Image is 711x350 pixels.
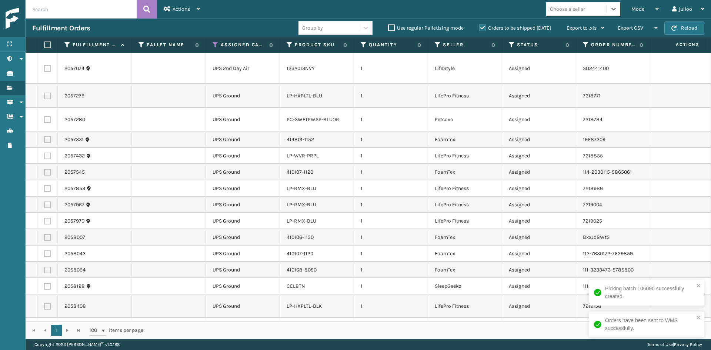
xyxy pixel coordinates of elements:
[354,213,428,229] td: 1
[64,65,84,72] a: 2057074
[502,213,576,229] td: Assigned
[287,283,305,289] a: CEL8TN
[173,6,190,12] span: Actions
[502,278,576,294] td: Assigned
[287,303,322,309] a: LP-HXPLTL-BLK
[696,283,701,290] button: close
[302,24,323,32] div: Group by
[206,53,280,84] td: UPS 2nd Day Air
[206,108,280,131] td: UPS Ground
[64,283,85,290] a: 2058128
[631,6,644,12] span: Mode
[6,8,72,29] img: logo
[64,201,84,209] a: 2057967
[502,53,576,84] td: Assigned
[206,246,280,262] td: UPS Ground
[287,93,322,99] a: LP-HXPLTL-BLU
[443,41,488,48] label: Seller
[354,148,428,164] td: 1
[287,185,316,191] a: LP-RMX-BLU
[206,197,280,213] td: UPS Ground
[64,266,86,274] a: 2058094
[428,318,502,334] td: SleepGeekz
[206,180,280,197] td: UPS Ground
[89,325,143,336] span: items per page
[502,294,576,318] td: Assigned
[502,131,576,148] td: Assigned
[502,180,576,197] td: Assigned
[34,339,120,350] p: Copyright 2023 [PERSON_NAME]™ v 1.0.188
[576,229,650,246] td: BxxJd8WtS
[64,116,85,123] a: 2057280
[576,131,650,148] td: 19687309
[652,39,704,51] span: Actions
[147,41,191,48] label: Pallet Name
[428,164,502,180] td: FoamTex
[618,25,643,31] span: Export CSV
[354,278,428,294] td: 1
[64,217,84,225] a: 2057970
[154,327,703,334] div: 1 - 15 of 15 items
[295,41,340,48] label: Product SKU
[64,185,85,192] a: 2057853
[354,108,428,131] td: 1
[502,108,576,131] td: Assigned
[354,262,428,278] td: 1
[576,108,650,131] td: 7218784
[502,197,576,213] td: Assigned
[576,294,650,318] td: 7219158
[354,164,428,180] td: 1
[354,53,428,84] td: 1
[502,246,576,262] td: Assigned
[206,294,280,318] td: UPS Ground
[428,131,502,148] td: FoamTex
[502,148,576,164] td: Assigned
[287,234,314,240] a: 410106-1130
[502,84,576,108] td: Assigned
[428,262,502,278] td: FoamTex
[354,197,428,213] td: 1
[287,65,315,71] a: 133A013NVY
[369,41,414,48] label: Quantity
[576,84,650,108] td: 7218771
[354,229,428,246] td: 1
[206,262,280,278] td: UPS Ground
[287,250,313,257] a: 410107-1120
[287,267,317,273] a: 410168-8050
[206,131,280,148] td: UPS Ground
[64,234,85,241] a: 2058007
[550,5,585,13] div: Choose a seller
[206,148,280,164] td: UPS Ground
[428,180,502,197] td: LifePro Fitness
[287,136,314,143] a: 414801-1152
[206,318,280,334] td: UPS Ground
[287,116,339,123] a: PC-SWFTPWSP-BLUOR
[591,41,636,48] label: Order Number
[287,153,319,159] a: LP-WVR-PRPL
[576,53,650,84] td: SO2441400
[567,25,597,31] span: Export to .xls
[576,197,650,213] td: 7219004
[64,250,86,257] a: 2058043
[354,84,428,108] td: 1
[64,169,85,176] a: 2057545
[502,318,576,334] td: Assigned
[576,164,650,180] td: 114-2030115-5865061
[428,294,502,318] td: LifePro Fitness
[354,246,428,262] td: 1
[664,21,704,35] button: Reload
[206,213,280,229] td: UPS Ground
[605,317,694,332] div: Orders have been sent to WMS successfully.
[64,92,84,100] a: 2057279
[428,108,502,131] td: Petcove
[576,246,650,262] td: 112-7630172-7629859
[287,201,316,208] a: LP-RMX-BLU
[354,180,428,197] td: 1
[428,246,502,262] td: FoamTex
[576,278,650,294] td: 111-3360663-5549812
[89,327,100,334] span: 100
[206,84,280,108] td: UPS Ground
[428,148,502,164] td: LifePro Fitness
[428,53,502,84] td: LifeStyle
[502,262,576,278] td: Assigned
